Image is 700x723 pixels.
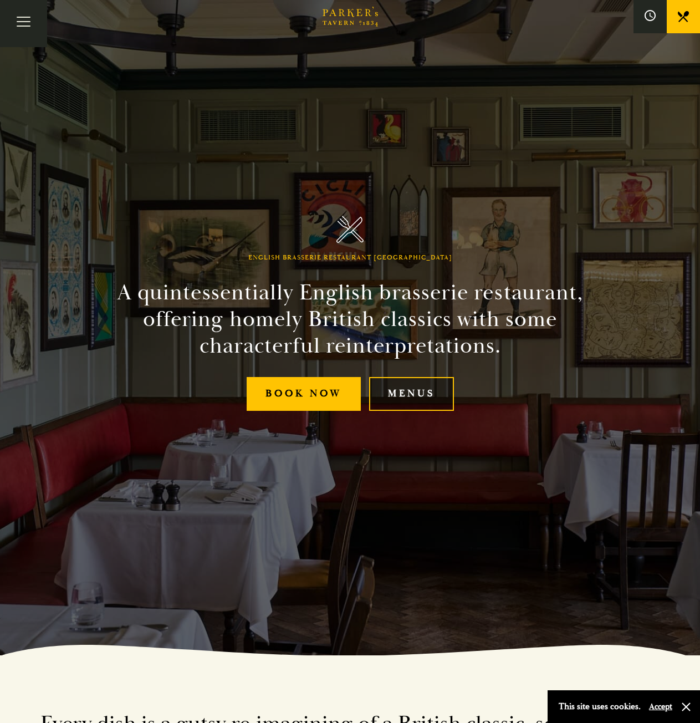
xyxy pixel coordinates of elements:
[369,377,454,411] a: Menus
[649,701,672,712] button: Accept
[336,216,364,243] img: Parker's Tavern Brasserie Cambridge
[248,254,452,262] h1: English Brasserie Restaurant [GEOGRAPHIC_DATA]
[681,701,692,712] button: Close and accept
[559,699,641,715] p: This site uses cookies.
[247,377,361,411] a: Book Now
[98,279,603,359] h2: A quintessentially English brasserie restaurant, offering homely British classics with some chara...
